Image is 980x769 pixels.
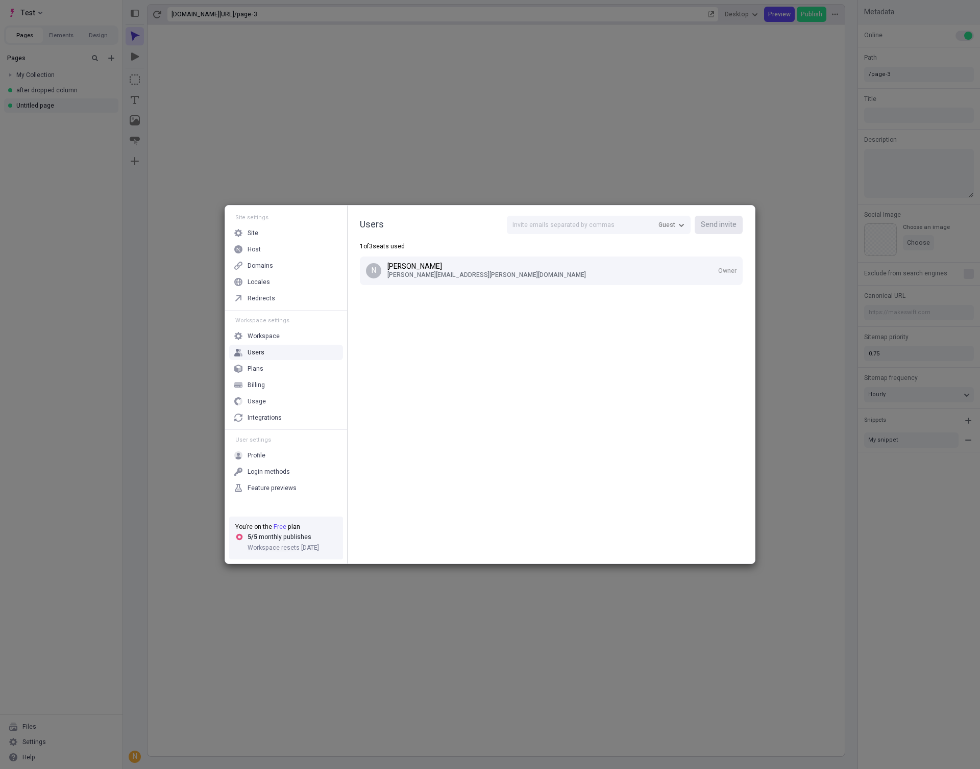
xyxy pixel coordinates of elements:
[658,221,675,229] span: Guest
[248,397,266,405] div: Usage
[229,214,343,221] div: Site settings
[229,436,343,444] div: User settings
[248,245,261,253] div: Host
[248,332,280,340] div: Workspace
[248,543,319,552] span: Workspace resets [DATE]
[248,365,263,373] div: Plans
[274,522,286,531] span: Free
[654,217,689,233] button: Guest
[259,532,311,542] span: monthly publishes
[360,218,384,232] div: Users
[248,348,264,356] div: Users
[507,216,691,234] input: Invite emails separated by commas
[248,468,290,476] div: Login methods
[248,381,265,389] div: Billing
[235,523,337,531] div: You’re on the plan
[248,451,265,459] div: Profile
[360,242,743,250] div: 1 of 3 seats used
[387,263,718,271] p: [PERSON_NAME]
[248,414,282,422] div: Integrations
[248,262,273,270] div: Domains
[248,229,258,237] div: Site
[387,271,718,279] p: [PERSON_NAME][EMAIL_ADDRESS][PERSON_NAME][DOMAIN_NAME]
[366,263,381,278] div: N
[248,294,275,302] div: Redirects
[718,267,737,275] span: Owner
[248,278,270,286] div: Locales
[229,317,343,324] div: Workspace settings
[248,484,297,492] div: Feature previews
[701,219,737,230] span: Send invite
[695,216,743,234] button: Send invite
[248,532,257,542] span: 5 / 5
